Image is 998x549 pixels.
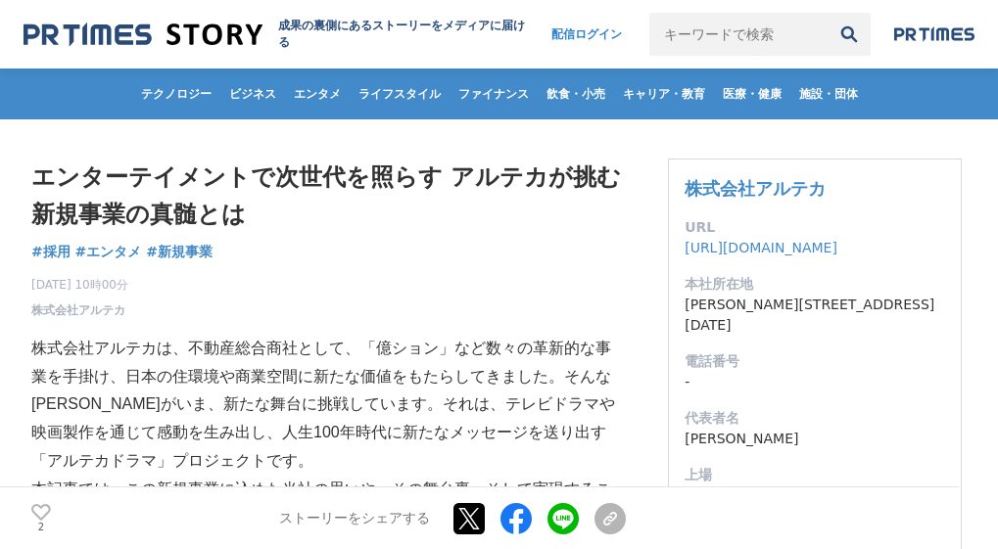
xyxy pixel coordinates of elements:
[715,86,789,102] span: 医療・健康
[451,86,537,102] span: ファイナンス
[24,22,262,48] img: 成果の裏側にあるストーリーをメディアに届ける
[24,18,532,51] a: 成果の裏側にあるストーリーをメディアに届ける 成果の裏側にあるストーリーをメディアに届ける
[685,429,945,449] dd: [PERSON_NAME]
[31,301,125,319] a: 株式会社アルテカ
[615,86,713,102] span: キャリア・教育
[31,335,626,476] p: 株式会社アルテカは、不動産総合商社として、「億ション」など数々の革新的な事業を手掛け、日本の住環境や商業空間に新たな価値をもたらしてきました。そんな[PERSON_NAME]がいま、新たな舞台に...
[451,69,537,119] a: ファイナンス
[685,408,945,429] dt: 代表者名
[75,242,142,262] a: #エンタメ
[75,243,142,260] span: #エンタメ
[685,217,945,238] dt: URL
[279,510,430,527] p: ストーリーをシェアする
[685,465,945,485] dt: 上場
[894,26,974,42] img: prtimes
[146,242,213,262] a: #新規事業
[31,243,71,260] span: #採用
[828,13,871,56] button: 検索
[286,69,349,119] a: エンタメ
[685,274,945,295] dt: 本社所在地
[532,13,642,56] a: 配信ログイン
[539,86,613,102] span: 飲食・小売
[31,476,626,532] p: 本記事では、この新規事業に込めた当社の思いや、その舞台裏、そして実現することで拡がる可能性について詳しく紹介します。
[791,69,866,119] a: 施設・団体
[685,178,826,199] a: 株式会社アルテカ
[221,69,284,119] a: ビジネス
[615,69,713,119] a: キャリア・教育
[133,69,219,119] a: テクノロジー
[31,159,626,234] h1: エンターテイメントで次世代を照らす アルテカが挑む新規事業の真髄とは
[221,86,284,102] span: ビジネス
[685,351,945,372] dt: 電話番号
[685,485,945,506] dd: 未上場
[133,86,219,102] span: テクノロジー
[286,86,349,102] span: エンタメ
[685,295,945,336] dd: [PERSON_NAME][STREET_ADDRESS][DATE]
[649,13,828,56] input: キーワードで検索
[278,18,533,51] h2: 成果の裏側にあるストーリーをメディアに届ける
[31,276,128,294] span: [DATE] 10時00分
[146,243,213,260] span: #新規事業
[539,69,613,119] a: 飲食・小売
[715,69,789,119] a: 医療・健康
[351,86,449,102] span: ライフスタイル
[351,69,449,119] a: ライフスタイル
[685,240,837,255] a: [URL][DOMAIN_NAME]
[31,523,51,532] p: 2
[685,372,945,392] dd: -
[791,86,866,102] span: 施設・団体
[31,242,71,262] a: #採用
